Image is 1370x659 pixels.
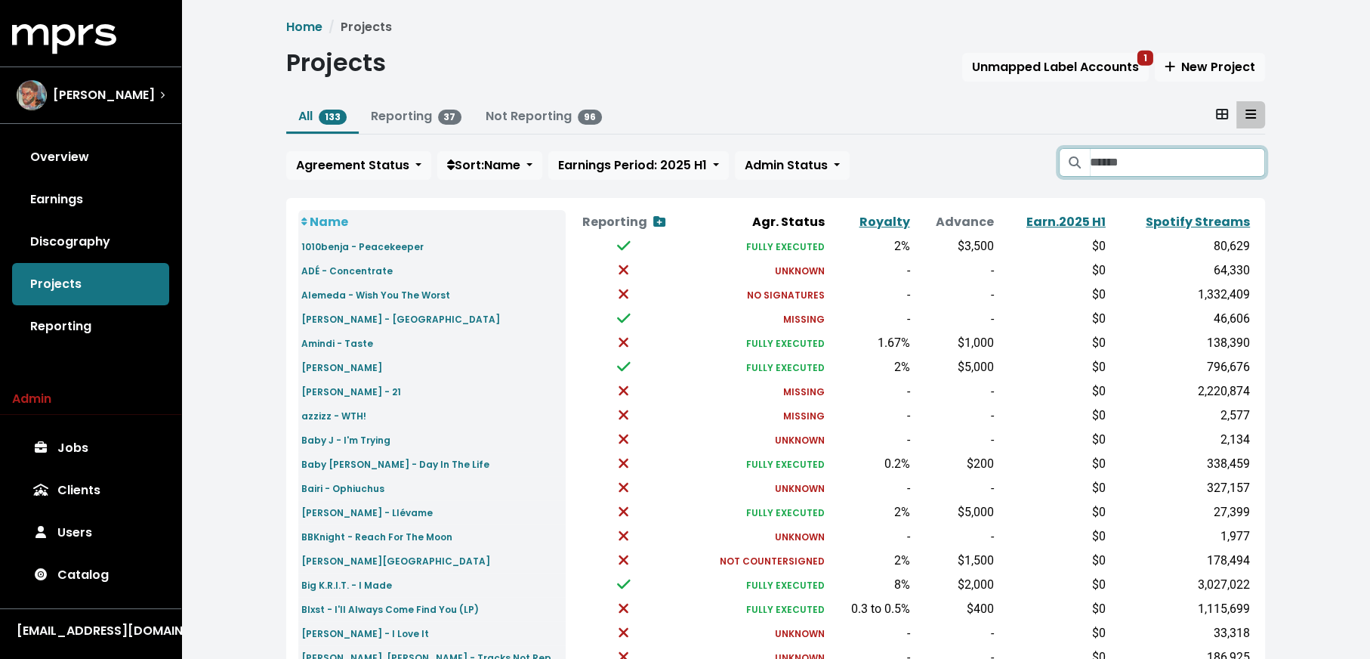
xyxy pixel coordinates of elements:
[828,573,913,597] td: 8%
[682,210,828,234] th: Agr. Status
[286,151,431,180] button: Agreement Status
[286,18,1265,36] nav: breadcrumb
[301,455,489,472] a: Baby [PERSON_NAME] - Day In The Life
[997,283,1109,307] td: $0
[301,265,393,277] small: ADÉ - Concentrate
[301,240,424,253] small: 1010benja - Peacekeeper
[720,555,825,568] small: NOT COUNTERSIGNED
[12,554,169,596] a: Catalog
[828,283,913,307] td: -
[301,555,490,568] small: [PERSON_NAME][GEOGRAPHIC_DATA]
[301,237,424,255] a: 1010benja - Peacekeeper
[301,361,382,374] small: [PERSON_NAME]
[997,355,1109,379] td: $0
[301,603,479,616] small: Blxst - I'll Always Come Find You (LP)
[301,528,452,545] a: BBKnight - Reach For The Moon
[301,600,479,617] a: Blxst - I'll Always Come Find You (LP)
[1146,213,1250,230] a: Spotify Streams
[912,428,996,452] td: -
[301,531,452,543] small: BBKnight - Reach For The Moon
[967,456,994,471] span: $200
[735,151,850,180] button: Admin Status
[1109,379,1253,404] td: 2,220,874
[828,258,913,283] td: -
[1245,108,1256,120] svg: Table View
[967,602,994,616] span: $400
[828,500,913,524] td: 2%
[746,603,825,616] small: FULLY EXECUTED
[1109,307,1253,331] td: 46,606
[438,110,462,125] span: 37
[301,458,489,471] small: Baby [PERSON_NAME] - Day In The Life
[301,385,401,398] small: [PERSON_NAME] - 21
[1109,355,1253,379] td: 796,676
[828,452,913,476] td: 0.2%
[997,234,1109,258] td: $0
[558,156,707,174] span: Earnings Period: 2025 H1
[912,258,996,283] td: -
[997,500,1109,524] td: $0
[301,410,366,422] small: azzizz - WTH!
[775,434,825,447] small: UNKNOWN
[1109,404,1253,428] td: 2,577
[301,576,392,593] a: Big K.R.I.T. - I Made
[972,58,1139,76] span: Unmapped Label Accounts
[746,458,825,471] small: FULLY EXECUTED
[997,524,1109,549] td: $0
[12,305,169,348] a: Reporting
[301,310,500,327] a: [PERSON_NAME] - [GEOGRAPHIC_DATA]
[962,53,1149,82] button: Unmapped Label Accounts1
[301,579,392,592] small: Big K.R.I.T. - I Made
[1109,476,1253,500] td: 327,157
[746,579,825,592] small: FULLY EXECUTED
[828,404,913,428] td: -
[1109,549,1253,573] td: 178,494
[783,313,825,326] small: MISSING
[1109,428,1253,452] td: 2,134
[746,337,825,350] small: FULLY EXECUTED
[53,86,155,104] span: [PERSON_NAME]
[775,627,825,640] small: UNKNOWN
[301,261,393,279] a: ADÉ - Concentrate
[1109,524,1253,549] td: 1,977
[828,476,913,500] td: -
[912,210,996,234] th: Advance
[828,234,913,258] td: 2%
[17,80,47,110] img: The selected account / producer
[775,265,825,277] small: UNKNOWN
[828,307,913,331] td: -
[997,476,1109,500] td: $0
[859,213,909,230] a: Royalty
[745,156,828,174] span: Admin Status
[912,621,996,645] td: -
[997,573,1109,597] td: $0
[997,452,1109,476] td: $0
[578,110,602,125] span: 96
[783,385,825,398] small: MISSING
[12,29,116,47] a: mprs logo
[1109,331,1253,355] td: 138,390
[322,18,392,36] li: Projects
[958,239,994,253] span: $3,500
[783,410,825,422] small: MISSING
[298,210,566,234] th: Name
[486,107,602,125] a: Not Reporting96
[828,524,913,549] td: -
[1109,452,1253,476] td: 338,459
[301,552,490,569] a: [PERSON_NAME][GEOGRAPHIC_DATA]
[447,156,520,174] span: Sort: Name
[12,136,169,178] a: Overview
[1109,597,1253,621] td: 1,115,699
[12,221,169,263] a: Discography
[1109,234,1253,258] td: 80,629
[301,358,382,376] a: [PERSON_NAME]
[1109,621,1253,645] td: 33,318
[958,360,994,374] span: $5,000
[958,553,994,568] span: $1,500
[912,379,996,404] td: -
[17,622,165,640] div: [EMAIL_ADDRESS][DOMAIN_NAME]
[912,404,996,428] td: -
[12,512,169,554] a: Users
[775,531,825,543] small: UNKNOWN
[997,307,1109,331] td: $0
